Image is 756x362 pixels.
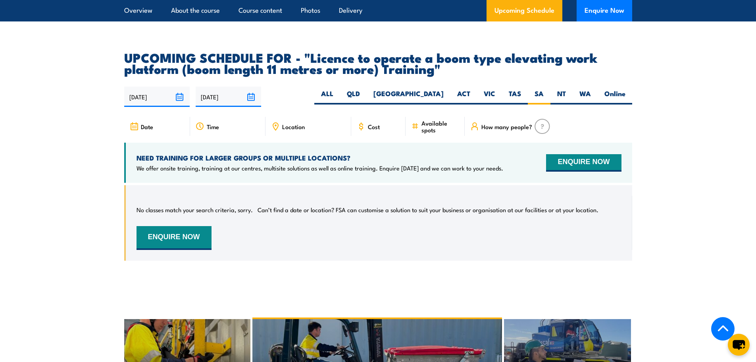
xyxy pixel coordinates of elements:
[367,89,450,105] label: [GEOGRAPHIC_DATA]
[141,123,153,130] span: Date
[481,123,532,130] span: How many people?
[137,226,212,250] button: ENQUIRE NOW
[573,89,598,105] label: WA
[282,123,305,130] span: Location
[528,89,550,105] label: SA
[137,206,253,214] p: No classes match your search criteria, sorry.
[450,89,477,105] label: ACT
[546,154,621,172] button: ENQUIRE NOW
[124,87,190,107] input: From date
[477,89,502,105] label: VIC
[137,164,503,172] p: We offer onsite training, training at our centres, multisite solutions as well as online training...
[124,52,632,74] h2: UPCOMING SCHEDULE FOR - "Licence to operate a boom type elevating work platform (boom length 11 m...
[196,87,261,107] input: To date
[137,153,503,162] h4: NEED TRAINING FOR LARGER GROUPS OR MULTIPLE LOCATIONS?
[340,89,367,105] label: QLD
[728,334,750,356] button: chat-button
[314,89,340,105] label: ALL
[207,123,219,130] span: Time
[258,206,598,214] p: Can’t find a date or location? FSA can customise a solution to suit your business or organisation...
[421,120,459,133] span: Available spots
[502,89,528,105] label: TAS
[368,123,380,130] span: Cost
[550,89,573,105] label: NT
[598,89,632,105] label: Online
